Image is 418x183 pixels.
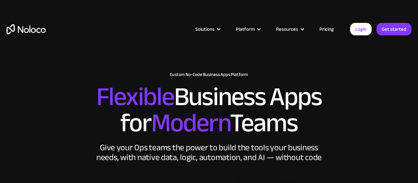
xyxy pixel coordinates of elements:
[228,25,268,33] div: Platform
[195,25,215,33] div: Solutions
[151,99,230,147] span: Modern
[268,25,311,33] div: Resources
[7,84,411,136] h2: Business Apps for Teams
[7,72,411,77] h1: Custom No-Code Business Apps Platform
[95,143,323,162] div: Give your Ops teams the power to build the tools your business needs, with native data, logic, au...
[377,23,411,35] a: Get started
[311,25,342,33] a: Pricing
[236,25,255,33] div: Platform
[7,24,46,34] a: home
[187,25,228,33] div: Solutions
[350,23,372,35] a: Login
[96,72,174,121] span: Flexible
[276,25,298,33] div: Resources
